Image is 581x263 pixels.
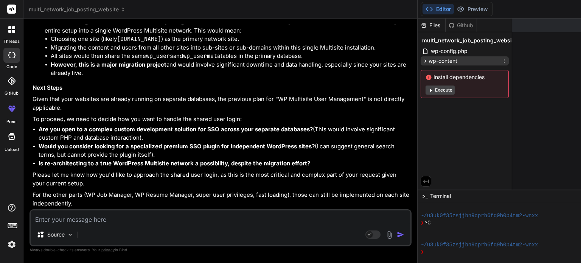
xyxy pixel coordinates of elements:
p: Always double-check its answers. Your in Bind [30,246,412,254]
p: For the other parts (WP Job Manager, WP Resume Manager, super user privileges, fast loading), tho... [33,191,410,208]
label: prem [6,118,17,125]
img: icon [397,231,404,238]
span: ~/u3uk0f35zsjjbn9cprh6fq9h0p4tm2-wnxx [421,241,538,249]
code: [DOMAIN_NAME] [117,35,161,43]
button: Preview [454,4,491,14]
span: ❯ [421,219,424,227]
strong: However, this is a major migration project [51,61,166,68]
code: wp_users [146,52,173,60]
label: Upload [5,146,19,153]
span: Terminal [430,192,451,200]
li: All sites would then share the same and tables in the primary database. [51,52,410,61]
img: attachment [385,230,394,239]
span: Install dependencies [426,73,504,81]
li: Choosing one site (likely ) as the primary network site. [51,35,410,44]
button: Execute [426,86,455,95]
span: wp-content [429,57,457,65]
label: GitHub [5,90,19,96]
li: (This would involve significant custom PHP and database interaction). [39,125,410,142]
strong: Would you consider looking for a specialized premium SSO plugin for independent WordPress sites? [39,143,315,150]
p: To proceed, we need to decide how you want to handle the shared user login: [33,115,410,124]
strong: Are you open to a complex custom development solution for SSO across your separate databases? [39,126,313,133]
li: and would involve significant downtime and data handling, especially since your sites are already... [51,61,410,78]
span: wp-config.php [430,47,468,56]
button: Editor [423,4,454,14]
span: privacy [101,247,115,252]
h3: Next Steps [33,84,410,92]
span: ~/u3uk0f35zsjjbn9cprh6fq9h0p4tm2-wnxx [421,212,538,219]
p: Please let me know how you'd like to approach the shared user login, as this is the most critical... [33,171,410,188]
img: Pick Models [67,232,73,238]
span: multi_network_job_posting_website [422,37,517,44]
div: Files [418,22,445,29]
div: Github [446,22,477,29]
img: settings [5,238,18,251]
code: wp_usermeta [183,52,221,60]
li: Migrating the content and users from all other sites into sub-sites or sub-domains within this si... [51,44,410,52]
span: ^C [424,219,431,227]
p: Given that your websites are already running on separate databases, the previous plan for "WP Mul... [33,95,410,112]
p: Source [47,231,65,238]
li: (I can suggest general search terms, but cannot provide the plugin itself). [39,142,410,159]
p: The most native WordPress way to achieve shared users is to convert your entire setup into a sing... [45,18,410,35]
span: multi_network_job_posting_website [29,6,126,13]
span: ❯ [421,249,424,256]
label: threads [3,38,20,45]
strong: Is re-architecting to a true WordPress Multisite network a possibility, despite the migration eff... [39,160,310,167]
span: >_ [422,192,428,200]
label: code [6,64,17,70]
